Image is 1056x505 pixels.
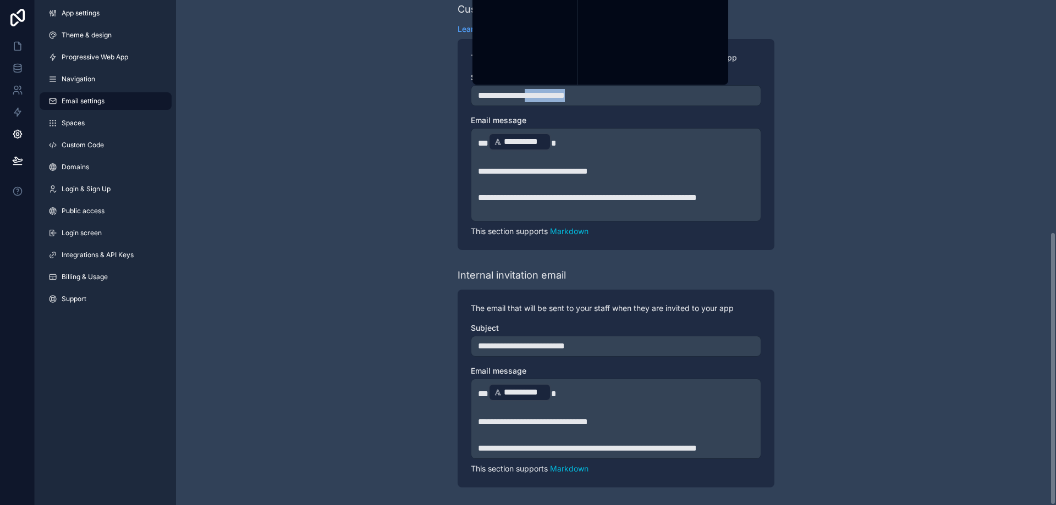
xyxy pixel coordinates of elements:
[62,97,105,106] span: Email settings
[458,24,644,35] span: Learn more about customizing your app invitations
[62,119,85,127] span: Spaces
[40,4,172,22] a: App settings
[62,31,112,40] span: Theme & design
[62,53,128,62] span: Progressive Web App
[40,48,172,66] a: Progressive Web App
[40,290,172,308] a: Support
[62,185,111,193] span: Login & Sign Up
[471,115,526,125] span: Email message
[40,158,172,176] a: Domains
[458,2,577,17] div: Customer invitation email
[550,226,588,236] a: Markdown
[62,163,89,171] span: Domains
[550,464,588,473] a: Markdown
[471,73,499,82] span: Subject
[62,273,108,281] span: Billing & Usage
[458,268,566,283] div: Internal invitation email
[62,207,105,215] span: Public access
[40,202,172,220] a: Public access
[471,366,526,375] span: Email message
[40,136,172,154] a: Custom Code
[40,180,172,198] a: Login & Sign Up
[40,92,172,110] a: Email settings
[458,24,657,35] a: Learn more about customizing your app invitations
[62,251,134,259] span: Integrations & API Keys
[40,70,172,88] a: Navigation
[40,26,172,44] a: Theme & design
[471,464,548,473] span: This section supports
[62,9,100,18] span: App settings
[40,224,172,242] a: Login screen
[471,303,761,314] p: The email that will be sent to your staff when they are invited to your app
[471,226,548,236] span: This section supports
[62,295,86,303] span: Support
[62,141,104,149] span: Custom Code
[471,52,761,63] p: The email that will be sent to customers when they are invited to your app
[62,75,95,84] span: Navigation
[40,268,172,286] a: Billing & Usage
[40,114,172,132] a: Spaces
[471,323,499,332] span: Subject
[62,229,102,237] span: Login screen
[40,246,172,264] a: Integrations & API Keys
